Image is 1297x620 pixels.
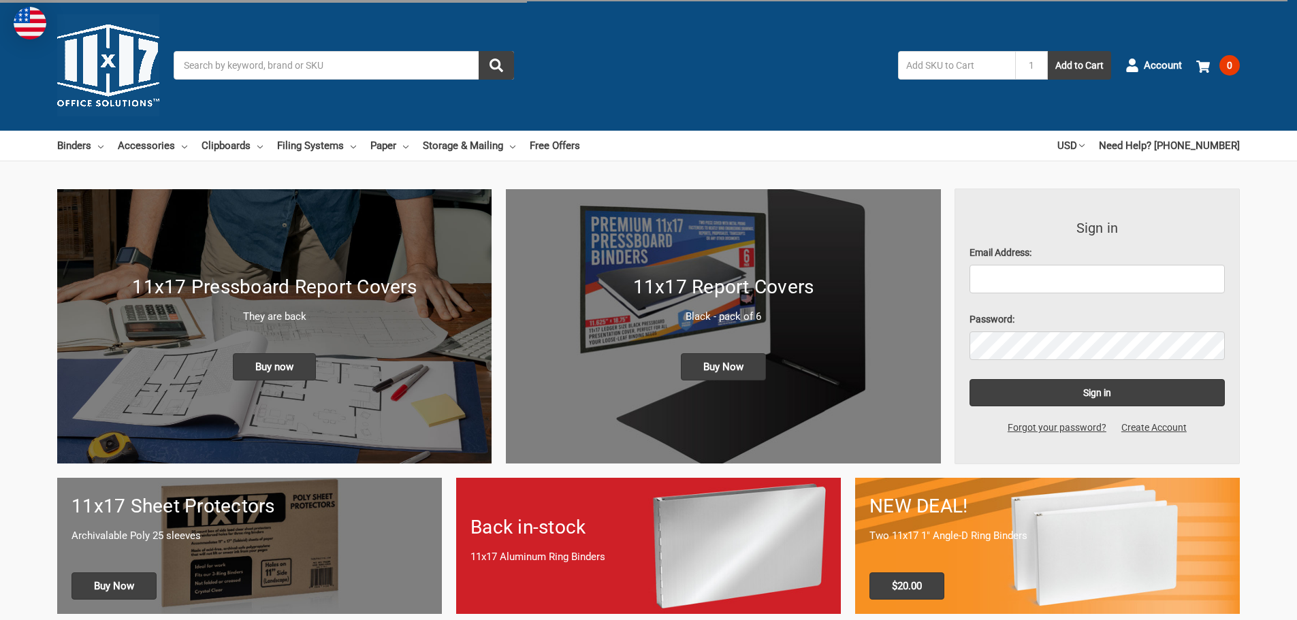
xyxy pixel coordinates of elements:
p: Black - pack of 6 [520,309,926,325]
input: Search by keyword, brand or SKU [174,51,514,80]
span: Buy now [233,353,316,380]
img: New 11x17 Pressboard Binders [57,189,492,463]
a: Back in-stock 11x17 Aluminum Ring Binders [456,478,841,613]
a: Storage & Mailing [423,131,515,161]
a: 11x17 Report Covers 11x17 Report Covers Black - pack of 6 Buy Now [506,189,940,463]
img: 11x17.com [57,14,159,116]
img: 11x17 Report Covers [506,189,940,463]
p: They are back [71,309,477,325]
p: Two 11x17 1" Angle-D Ring Binders [869,528,1226,544]
h1: Back in-stock [470,513,827,542]
span: 0 [1219,55,1240,76]
a: Free Offers [530,131,580,161]
h3: Sign in [970,218,1226,238]
p: Archivalable Poly 25 sleeves [71,528,428,544]
h1: 11x17 Pressboard Report Covers [71,273,477,301]
a: Need Help? [PHONE_NUMBER] [1099,131,1240,161]
a: Filing Systems [277,131,356,161]
a: 11x17 sheet protectors 11x17 Sheet Protectors Archivalable Poly 25 sleeves Buy Now [57,478,442,613]
a: Account [1125,48,1182,83]
a: Forgot your password? [1000,421,1114,435]
input: Add SKU to Cart [898,51,1015,80]
span: Account [1144,58,1182,74]
a: 0 [1196,48,1240,83]
a: Binders [57,131,103,161]
a: Create Account [1114,421,1194,435]
label: Email Address: [970,246,1226,260]
span: Buy Now [681,353,766,380]
a: New 11x17 Pressboard Binders 11x17 Pressboard Report Covers They are back Buy now [57,189,492,463]
a: Clipboards [202,131,263,161]
h1: 11x17 Sheet Protectors [71,492,428,521]
img: duty and tax information for United States [14,7,46,39]
a: Accessories [118,131,187,161]
p: 11x17 Aluminum Ring Binders [470,549,827,565]
span: Buy Now [71,572,157,600]
a: Paper [370,131,409,161]
a: 11x17 Binder 2-pack only $20.00 NEW DEAL! Two 11x17 1" Angle-D Ring Binders $20.00 [855,478,1240,613]
button: Add to Cart [1048,51,1111,80]
input: Sign in [970,379,1226,406]
span: $20.00 [869,572,944,600]
label: Password: [970,312,1226,327]
a: USD [1057,131,1085,161]
h1: NEW DEAL! [869,492,1226,521]
h1: 11x17 Report Covers [520,273,926,301]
